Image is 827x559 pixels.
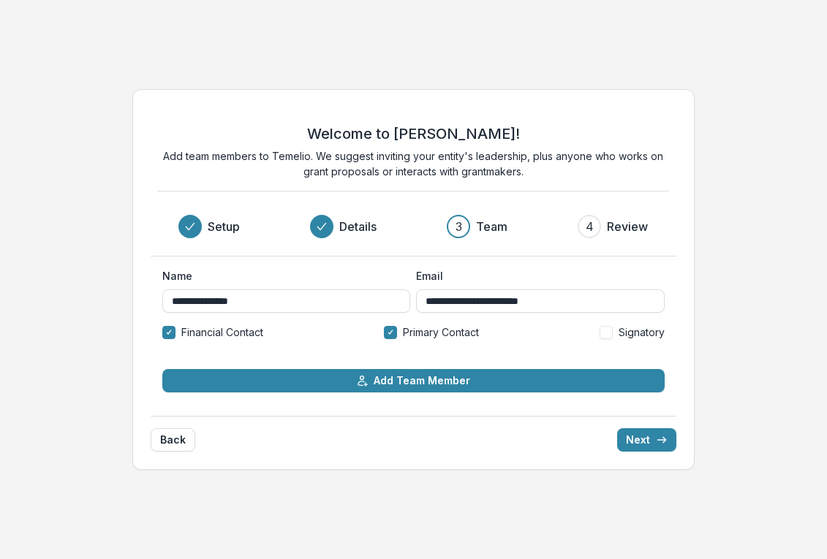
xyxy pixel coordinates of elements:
[619,324,665,340] span: Signatory
[617,428,676,452] button: Next
[151,428,195,452] button: Back
[456,218,462,235] div: 3
[607,218,648,235] h3: Review
[162,268,402,284] label: Name
[586,218,594,235] div: 4
[339,218,377,235] h3: Details
[416,268,656,284] label: Email
[307,125,520,142] h2: Welcome to [PERSON_NAME]!
[208,218,240,235] h3: Setup
[157,148,669,179] p: Add team members to Temelio. We suggest inviting your entity's leadership, plus anyone who works ...
[181,324,263,340] span: Financial Contact
[162,369,665,392] button: Add Team Member
[476,218,507,235] h3: Team
[178,215,648,238] div: Progress
[403,324,479,340] span: Primary Contact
